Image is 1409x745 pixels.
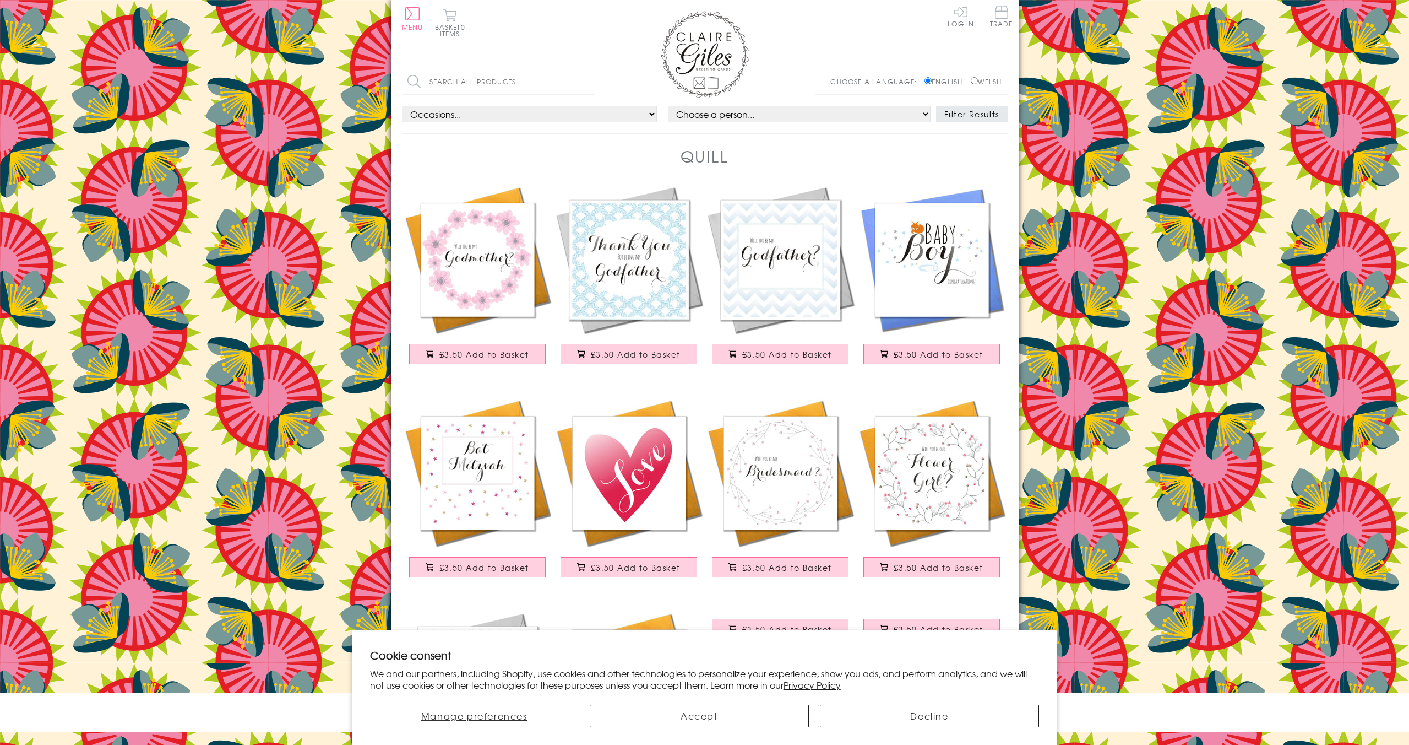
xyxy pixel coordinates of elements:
h2: Cookie consent [370,647,1040,663]
img: General Card Card, Heart, Love [553,397,705,549]
input: Search [584,69,595,94]
span: Trade [990,6,1013,27]
a: Wedding Card, Flowers, Will you be our Flower Girl? £3.50 Add to Basket [856,397,1008,589]
img: Religious Occassions Card, Pink Flowers, Will you be my Godmother? [402,184,553,336]
button: £3.50 Add to Basket [409,344,546,364]
button: Manage preferences [370,705,579,727]
span: 0 items [440,22,465,39]
img: Religious Occassions Card, Pink Stars, Bat Mitzvah [402,397,553,549]
a: General Card Card, Heart, Love £3.50 Add to Basket [553,397,705,589]
a: Religious Occassions Card, Pink Flowers, Will you be my Godmother? £3.50 Add to Basket [402,184,553,375]
p: Choose a language: [830,77,922,87]
button: £3.50 Add to Basket [712,344,848,364]
a: Religious Occassions Card, Pink Stars, Bat Mitzvah £3.50 Add to Basket [402,397,553,589]
button: Accept [590,705,809,727]
button: Filter Results [936,106,1008,122]
button: £3.50 Add to Basket [863,344,1000,364]
a: Wedding Card, Pink Ribbon, To the Bride to Be on your Hen Do £3.50 Add to Basket [705,611,856,658]
span: £3.50 Add to Basket [591,349,681,360]
a: Log In [948,6,974,27]
button: £3.50 Add to Basket [409,557,546,577]
button: £3.50 Add to Basket [712,619,848,639]
img: Religious Occassions Card, Blue Stripes, Will you be my Godfather? [705,184,856,336]
span: Menu [402,22,423,32]
p: We and our partners, including Shopify, use cookies and other technologies to personalize your ex... [370,668,1040,691]
img: Religious Occassions Card, Blue Circles, Thank You for being my Godfather [553,184,705,336]
label: English [924,77,968,87]
button: £3.50 Add to Basket [863,557,1000,577]
a: Privacy Policy [784,678,841,692]
h1: Quill [681,145,729,168]
label: Welsh [971,77,1002,87]
a: Religious Occassions Card, Blue Stripes, Will you be my Godfather? £3.50 Add to Basket [705,184,856,375]
button: Basket0 items [435,9,465,37]
span: £3.50 Add to Basket [894,624,983,635]
span: £3.50 Add to Basket [591,562,681,573]
span: Manage preferences [421,709,527,722]
a: Trade [990,6,1013,29]
img: Baby Card, Sleeping Fox, Baby Boy Congratulations [856,184,1008,336]
span: £3.50 Add to Basket [742,349,832,360]
button: £3.50 Add to Basket [561,557,697,577]
a: Baby Card, Sleeping Fox, Baby Boy Congratulations £3.50 Add to Basket [856,184,1008,375]
button: £3.50 Add to Basket [863,619,1000,639]
a: Religious Occassions Card, Blue Circles, Thank You for being my Godfather £3.50 Add to Basket [553,184,705,375]
span: £3.50 Add to Basket [742,562,832,573]
span: £3.50 Add to Basket [894,349,983,360]
input: English [924,77,932,84]
span: £3.50 Add to Basket [439,562,529,573]
a: Wedding Card, Flowers, Will you be my Bridesmaid? £3.50 Add to Basket [705,397,856,589]
img: Wedding Card, Flowers, Will you be my Bridesmaid? [705,397,856,549]
img: Wedding Card, Flowers, Will you be our Flower Girl? [856,397,1008,549]
span: £3.50 Add to Basket [742,624,832,635]
span: £3.50 Add to Basket [894,562,983,573]
button: Decline [820,705,1039,727]
img: Claire Giles Greetings Cards [661,11,749,98]
input: Search all products [402,69,595,94]
button: £3.50 Add to Basket [712,557,848,577]
span: £3.50 Add to Basket [439,349,529,360]
input: Welsh [971,77,978,84]
button: Menu [402,7,423,30]
button: £3.50 Add to Basket [561,344,697,364]
a: Wedding Congratulations Card, Mum and Step Dad, Colourful Dots £3.50 Add to Basket [856,611,1008,658]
